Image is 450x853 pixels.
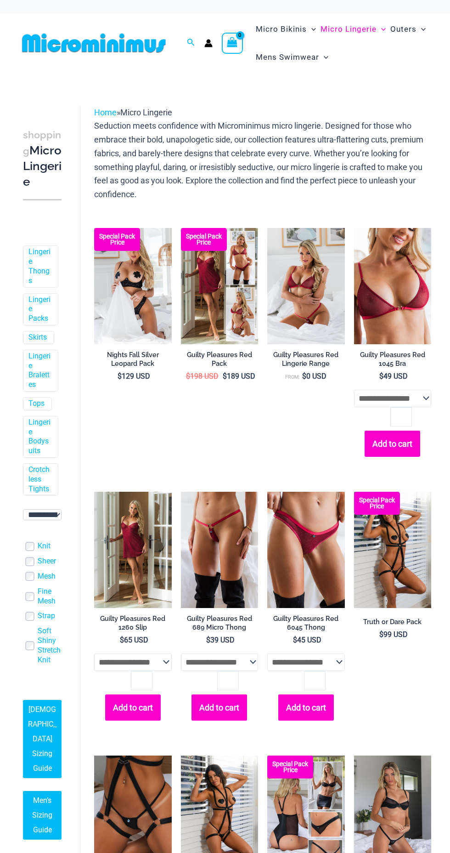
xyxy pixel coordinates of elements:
a: Lingerie Thongs [28,247,51,285]
a: Home [94,108,117,117]
bdi: 129 USD [118,372,150,381]
a: Search icon link [187,37,195,49]
h2: Guilty Pleasures Red 6045 Thong [267,614,345,631]
button: Add to cart [278,694,334,721]
img: Guilty Pleasures Red 1260 Slip 01 [94,492,172,608]
a: Guilty Pleasures Red Collection Pack F Guilty Pleasures Red Collection Pack BGuilty Pleasures Red... [181,228,259,344]
a: Lingerie Packs [28,295,51,324]
bdi: 39 USD [206,636,235,644]
bdi: 189 USD [223,372,255,381]
img: Guilty Pleasures Red 1045 Bra 01 [354,228,432,344]
a: Guilty Pleasures Red 6045 Thong 01Guilty Pleasures Red 6045 Thong 02Guilty Pleasures Red 6045 Tho... [267,492,345,608]
h2: Guilty Pleasures Red 1260 Slip [94,614,172,631]
input: Product quantity [131,671,152,690]
bdi: 0 USD [302,372,326,381]
b: Special Pack Price [267,761,313,773]
input: Product quantity [304,671,326,690]
a: Soft Shiny Stretch Knit [38,626,62,665]
a: Strap [38,611,55,621]
h2: Guilty Pleasures Red 1045 Bra [354,351,432,368]
a: Micro BikinisMenu ToggleMenu Toggle [253,15,318,43]
img: Guilty Pleasures Red 6045 Thong 01 [267,492,345,608]
p: Seduction meets confidence with Microminimus micro lingerie. Designed for those who embrace their... [94,119,431,201]
img: Nights Fall Silver Leopard 1036 Bra 6046 Thong 09v2 [94,228,172,344]
a: Knit [38,541,51,551]
a: Guilty Pleasures Red 6045 Thong [267,614,345,635]
span: shopping [23,129,61,157]
bdi: 49 USD [379,372,408,381]
h2: Guilty Pleasures Red Pack [181,351,259,368]
span: $ [379,372,383,381]
a: Guilty Pleasures Red 1260 Slip [94,614,172,635]
span: Micro Lingerie [120,108,172,117]
bdi: 65 USD [120,636,148,644]
a: Guilty Pleasures Red Lingerie Range [267,351,345,371]
a: Crotchless Tights [28,465,51,494]
a: Guilty Pleasures Red 1045 Bra [354,351,432,371]
a: View Shopping Cart, empty [222,33,243,54]
a: Nights Fall Silver Leopard Pack [94,351,172,371]
a: Nights Fall Silver Leopard 1036 Bra 6046 Thong 09v2 Nights Fall Silver Leopard 1036 Bra 6046 Thon... [94,228,172,344]
span: Micro Lingerie [321,17,377,41]
a: Guilty Pleasures Red 689 Micro 01Guilty Pleasures Red 689 Micro 02Guilty Pleasures Red 689 Micro 02 [181,492,259,608]
a: Micro LingerieMenu ToggleMenu Toggle [318,15,388,43]
span: $ [186,372,190,381]
span: Micro Bikinis [256,17,307,41]
a: Guilty Pleasures Red 1260 Slip 01Guilty Pleasures Red 1260 Slip 02Guilty Pleasures Red 1260 Slip 02 [94,492,172,608]
a: Lingerie Bodysuits [28,418,51,456]
bdi: 198 USD [186,372,219,381]
h2: Guilty Pleasures Red Lingerie Range [267,351,345,368]
a: [DEMOGRAPHIC_DATA] Sizing Guide [23,700,62,778]
span: From: [285,374,300,380]
img: MM SHOP LOGO FLAT [18,33,169,53]
a: Mesh [38,572,56,581]
a: Mens SwimwearMenu ToggleMenu Toggle [253,43,331,71]
a: Guilty Pleasures Red Pack [181,351,259,371]
span: $ [118,372,122,381]
bdi: 45 USD [293,636,321,644]
span: $ [379,630,383,639]
bdi: 99 USD [379,630,408,639]
img: Guilty Pleasures Red 1045 Bra 689 Micro 05 [267,228,345,344]
img: Guilty Pleasures Red Collection Pack F [181,228,259,344]
img: Guilty Pleasures Red 689 Micro 01 [181,492,259,608]
a: Men’s Sizing Guide [23,791,62,840]
button: Add to cart [365,431,420,457]
h3: Micro Lingerie [23,127,62,190]
a: Sheer [38,557,56,566]
span: Outers [390,17,416,41]
input: Product quantity [217,671,239,690]
b: Special Pack Price [354,497,400,509]
img: Truth or Dare Black 1905 Bodysuit 611 Micro 07 [354,492,432,608]
button: Add to cart [105,694,161,721]
span: Menu Toggle [307,17,316,41]
span: Menu Toggle [319,45,328,69]
a: Guilty Pleasures Red 1045 Bra 01Guilty Pleasures Red 1045 Bra 02Guilty Pleasures Red 1045 Bra 02 [354,228,432,344]
button: Add to cart [191,694,247,721]
a: Truth or Dare Pack [354,618,432,630]
span: » [94,108,172,117]
a: Lingerie Bralettes [28,352,51,390]
nav: Site Navigation [252,14,432,73]
span: $ [206,636,210,644]
a: OutersMenu ToggleMenu Toggle [388,15,428,43]
h2: Guilty Pleasures Red 689 Micro Thong [181,614,259,631]
span: $ [293,636,297,644]
span: Mens Swimwear [256,45,319,69]
a: Truth or Dare Black 1905 Bodysuit 611 Micro 07 Truth or Dare Black 1905 Bodysuit 611 Micro 06Trut... [354,492,432,608]
a: Tops [28,399,45,409]
a: Guilty Pleasures Red 1045 Bra 689 Micro 05Guilty Pleasures Red 1045 Bra 689 Micro 06Guilty Pleasu... [267,228,345,344]
b: Special Pack Price [181,233,227,245]
a: Guilty Pleasures Red 689 Micro Thong [181,614,259,635]
a: Fine Mesh [38,587,62,606]
span: $ [223,372,227,381]
span: Menu Toggle [416,17,426,41]
h2: Nights Fall Silver Leopard Pack [94,351,172,368]
a: Skirts [28,333,47,342]
select: wpc-taxonomy-pa_color-745982 [23,509,62,520]
a: Account icon link [204,39,213,47]
b: Special Pack Price [94,233,140,245]
input: Product quantity [390,407,412,426]
span: $ [302,372,306,381]
h2: Truth or Dare Pack [354,618,432,626]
